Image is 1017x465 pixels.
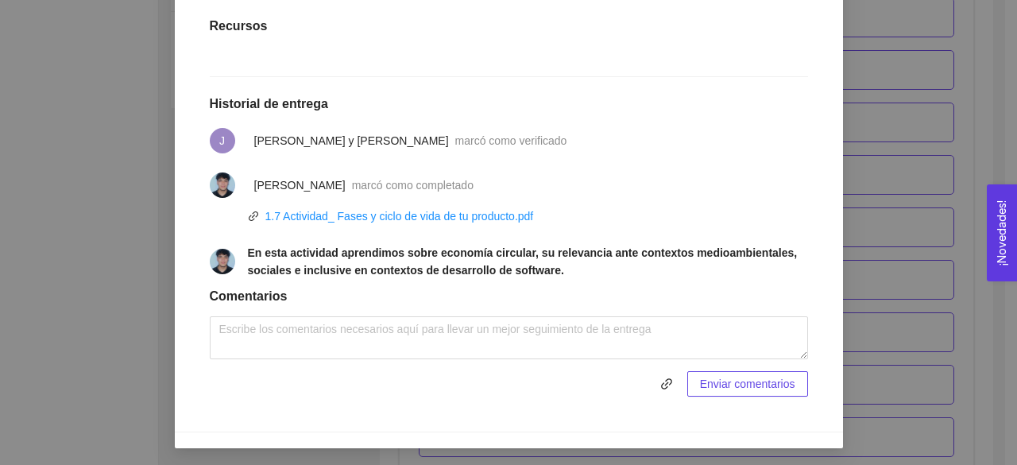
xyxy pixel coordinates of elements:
[254,179,346,192] span: [PERSON_NAME]
[352,179,474,192] span: marcó como completado
[219,128,225,153] span: J
[654,371,679,397] button: link
[210,18,808,34] h1: Recursos
[687,371,808,397] button: Enviar comentarios
[248,211,259,222] span: link
[210,289,808,304] h1: Comentarios
[210,96,808,112] h1: Historial de entrega
[248,246,798,277] strong: En esta actividad aprendimos sobre economía circular, su relevancia ante contextos medioambiental...
[700,375,795,393] span: Enviar comentarios
[455,134,567,147] span: marcó como verificado
[210,249,235,274] img: 1746337396128-Perfil.jpg
[987,184,1017,281] button: Open Feedback Widget
[265,210,534,223] a: 1.7 Actividad_ Fases y ciclo de vida de tu producto.pdf
[655,378,679,390] span: link
[210,172,235,198] img: 1746337396128-Perfil.jpg
[254,134,449,147] span: [PERSON_NAME] y [PERSON_NAME]
[654,378,679,390] span: link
